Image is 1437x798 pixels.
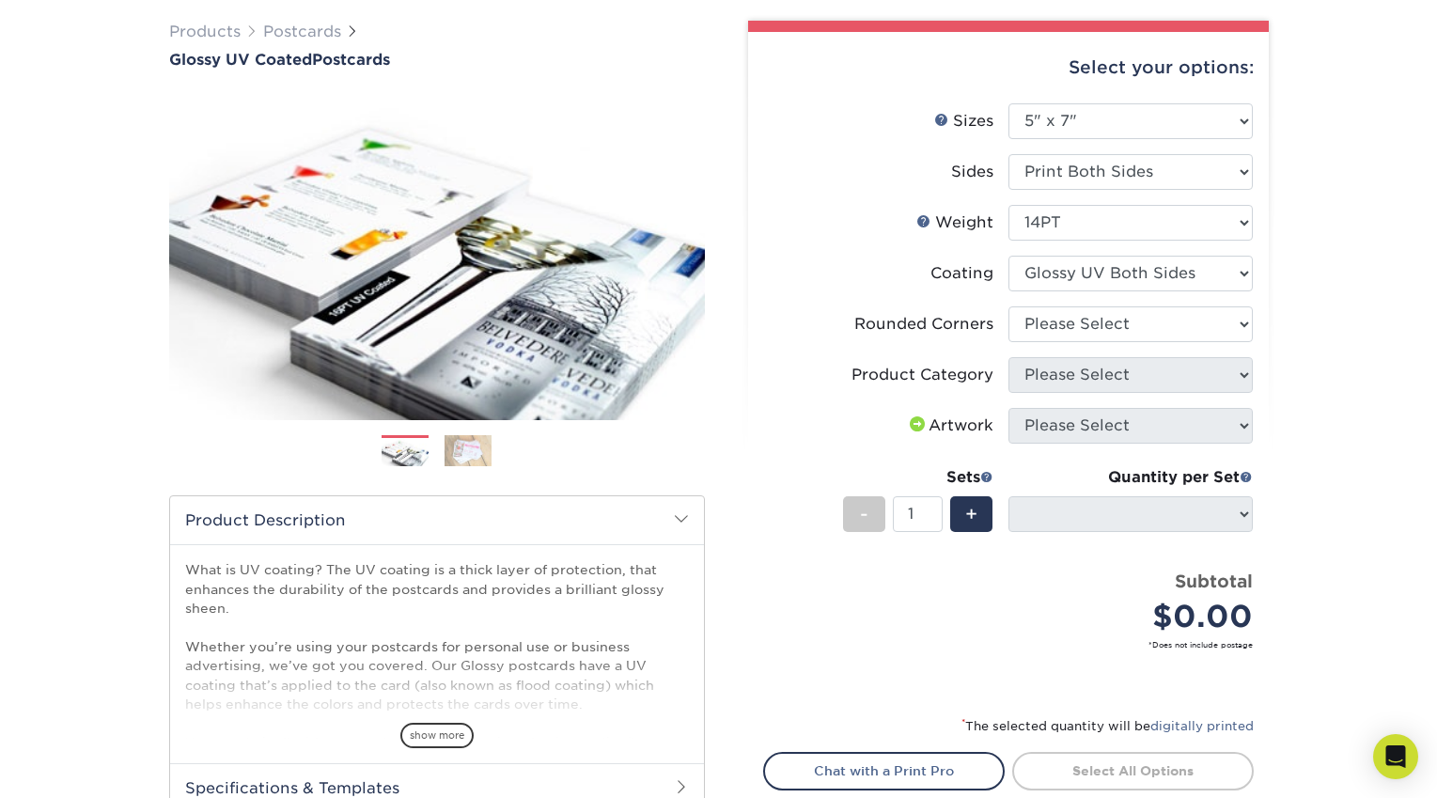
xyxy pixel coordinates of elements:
[860,500,868,528] span: -
[400,723,474,748] span: show more
[851,364,993,386] div: Product Category
[965,500,977,528] span: +
[934,110,993,133] div: Sizes
[763,752,1005,790] a: Chat with a Print Pro
[1008,466,1253,489] div: Quantity per Set
[951,161,993,183] div: Sides
[445,434,492,467] img: Postcards 02
[170,496,704,544] h2: Product Description
[169,51,312,69] span: Glossy UV Coated
[263,23,341,40] a: Postcards
[169,51,705,69] h1: Postcards
[382,436,429,469] img: Postcards 01
[169,70,705,441] img: Glossy UV Coated 01
[1373,734,1418,779] div: Open Intercom Messenger
[930,262,993,285] div: Coating
[961,719,1254,733] small: The selected quantity will be
[1012,752,1254,790] a: Select All Options
[5,741,160,791] iframe: Google Customer Reviews
[854,313,993,336] div: Rounded Corners
[763,32,1254,103] div: Select your options:
[1175,571,1253,591] strong: Subtotal
[169,23,241,40] a: Products
[843,466,993,489] div: Sets
[1023,594,1253,639] div: $0.00
[1150,719,1254,733] a: digitally printed
[906,415,993,437] div: Artwork
[916,211,993,234] div: Weight
[169,51,705,69] a: Glossy UV CoatedPostcards
[778,639,1253,650] small: *Does not include postage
